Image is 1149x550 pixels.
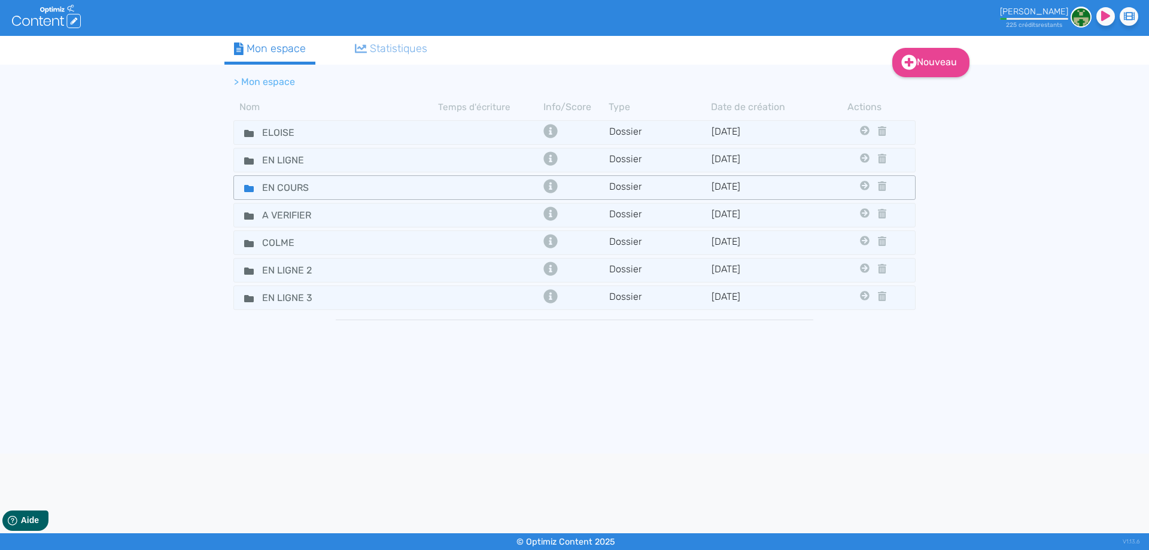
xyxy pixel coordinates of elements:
th: Temps d'écriture [438,100,540,114]
th: Actions [857,100,873,114]
a: Nouveau [892,48,969,77]
td: Dossier [609,262,711,279]
td: [DATE] [711,262,813,279]
span: s [1035,21,1038,29]
input: Nom de dossier [253,151,343,169]
input: Nom de dossier [253,262,343,279]
img: 6adefb463699458b3a7e00f487fb9d6a [1071,7,1092,28]
nav: breadcrumb [224,68,823,96]
span: s [1059,21,1062,29]
td: Dossier [609,179,711,196]
td: [DATE] [711,289,813,306]
a: Statistiques [345,36,437,62]
div: [PERSON_NAME] [1000,7,1068,17]
td: Dossier [609,289,711,306]
td: Dossier [609,206,711,224]
td: [DATE] [711,179,813,196]
td: [DATE] [711,124,813,141]
input: Nom de dossier [253,206,343,224]
th: Date de création [711,100,813,114]
td: Dossier [609,124,711,141]
input: Nom de dossier [253,124,343,141]
td: [DATE] [711,151,813,169]
div: Mon espace [234,41,306,57]
input: Nom de dossier [253,289,343,306]
td: [DATE] [711,234,813,251]
input: Nom de dossier [253,234,343,251]
th: Type [609,100,711,114]
th: Nom [233,100,438,114]
td: Dossier [609,151,711,169]
small: © Optimiz Content 2025 [516,537,615,547]
td: Dossier [609,234,711,251]
input: Nom de dossier [253,179,343,196]
li: > Mon espace [234,75,295,89]
small: 225 crédit restant [1006,21,1062,29]
div: Statistiques [355,41,428,57]
div: V1.13.6 [1123,533,1140,550]
td: [DATE] [711,206,813,224]
th: Info/Score [540,100,609,114]
a: Mon espace [224,36,315,65]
